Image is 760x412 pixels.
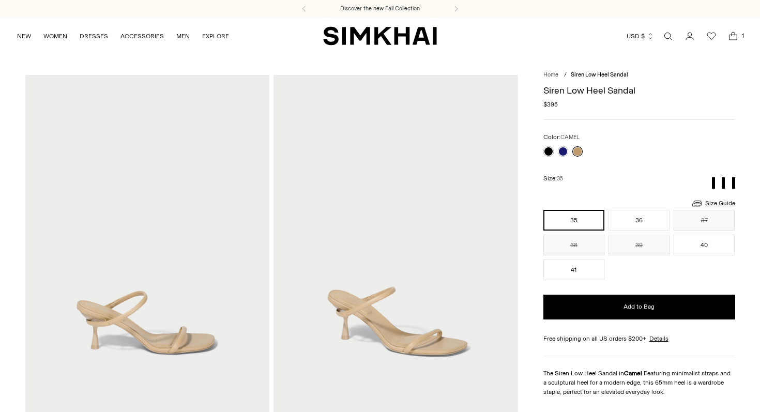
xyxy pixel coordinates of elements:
a: Go to the account page [679,26,700,47]
button: 36 [609,210,670,231]
a: Open search modal [658,26,678,47]
label: Color: [543,132,580,142]
a: WOMEN [43,25,67,48]
a: Details [649,334,668,343]
span: $395 [543,100,558,109]
a: ACCESSORIES [120,25,164,48]
span: Add to Bag [624,302,655,311]
nav: breadcrumbs [543,71,735,80]
p: The Siren Low Heel Sandal in . Featuring minimalist straps and a sculptural heel for a modern edg... [543,369,735,396]
button: 35 [543,210,604,231]
span: 1 [738,31,748,40]
h1: Siren Low Heel Sandal [543,86,735,95]
span: 35 [557,175,563,182]
span: Siren Low Heel Sandal [571,71,628,78]
label: Size: [543,174,563,184]
button: Add to Bag [543,295,735,319]
button: 40 [674,235,735,255]
button: USD $ [627,25,654,48]
a: Discover the new Fall Collection [340,5,420,13]
a: Size Guide [691,197,735,210]
a: MEN [176,25,190,48]
div: / [564,71,567,80]
button: 41 [543,260,604,280]
a: Home [543,71,558,78]
button: 37 [674,210,735,231]
div: Free shipping on all US orders $200+ [543,334,735,343]
span: CAMEL [560,134,580,141]
button: 39 [609,235,670,255]
a: Wishlist [701,26,722,47]
a: DRESSES [80,25,108,48]
strong: Camel [624,370,642,377]
a: Open cart modal [723,26,743,47]
a: NEW [17,25,31,48]
a: SIMKHAI [323,26,437,46]
a: EXPLORE [202,25,229,48]
button: 38 [543,235,604,255]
